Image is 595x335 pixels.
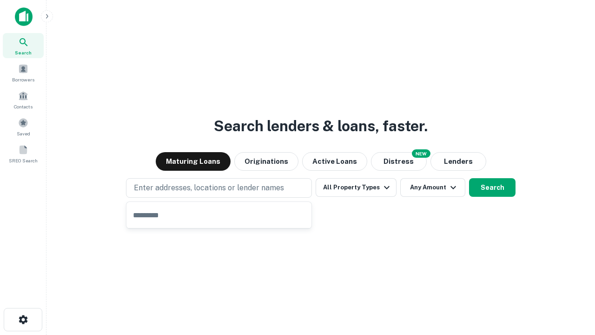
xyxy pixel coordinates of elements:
button: Maturing Loans [156,152,231,171]
button: Any Amount [400,178,465,197]
span: SREO Search [9,157,38,164]
button: Search [469,178,516,197]
button: Search distressed loans with lien and other non-mortgage details. [371,152,427,171]
span: Saved [17,130,30,137]
a: Search [3,33,44,58]
a: SREO Search [3,141,44,166]
a: Contacts [3,87,44,112]
a: Borrowers [3,60,44,85]
iframe: Chat Widget [549,261,595,305]
button: Enter addresses, locations or lender names [126,178,312,198]
p: Enter addresses, locations or lender names [134,182,284,194]
button: All Property Types [316,178,397,197]
a: Saved [3,114,44,139]
button: Active Loans [302,152,367,171]
button: Originations [234,152,298,171]
button: Lenders [430,152,486,171]
span: Search [15,49,32,56]
span: Contacts [14,103,33,110]
span: Borrowers [12,76,34,83]
img: capitalize-icon.png [15,7,33,26]
div: NEW [412,149,430,158]
h3: Search lenders & loans, faster. [214,115,428,137]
